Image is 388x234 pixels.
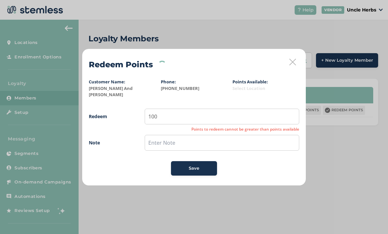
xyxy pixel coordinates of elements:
[191,126,299,132] div: Points to redeem cannot be greater than points available
[161,85,228,92] label: [PHONE_NUMBER]
[355,202,388,234] iframe: Chat Widget
[145,135,299,151] input: Enter Note
[232,85,299,92] label: Select Location
[89,85,156,98] label: [PERSON_NAME] And [PERSON_NAME]
[161,79,176,85] label: Phone:
[89,59,153,71] h2: Redeem Points
[189,165,199,172] span: Save
[89,79,125,85] label: Customer Name:
[89,113,132,120] label: Redeem
[145,109,299,124] input: Enter Points to Redeem
[171,161,217,176] button: Save
[232,79,268,85] label: Points Available:
[89,139,132,146] label: Note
